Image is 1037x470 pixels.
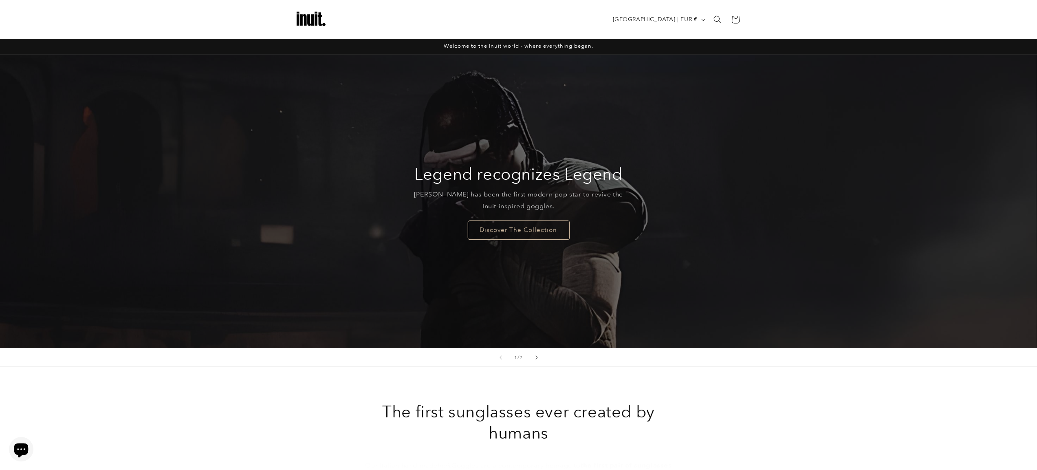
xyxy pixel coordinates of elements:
div: Announcement [295,39,743,54]
button: Previous slide [492,349,510,366]
strong: the first pair of sunglasses [581,461,672,469]
inbox-online-store-chat: Shopify online store chat [7,437,36,463]
h2: The first sunglasses ever created by humans [360,401,678,444]
span: Welcome to the Inuit world - where everything began. [444,43,593,49]
button: Next slide [528,349,546,366]
em: Inuit [438,461,451,469]
p: [PERSON_NAME] has been the first modern pop star to revive the Inuit-inspired goggles. [407,189,630,212]
button: [GEOGRAPHIC_DATA] | EUR € [608,12,709,27]
h2: Legend recognizes Legend [414,163,622,185]
span: 1 [514,353,517,362]
span: [GEOGRAPHIC_DATA] | EUR € [613,15,698,24]
a: Discover The Collection [468,220,570,239]
span: / [517,353,520,362]
img: Inuit Logo [295,3,327,36]
summary: Search [709,11,727,29]
span: 2 [520,353,523,362]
